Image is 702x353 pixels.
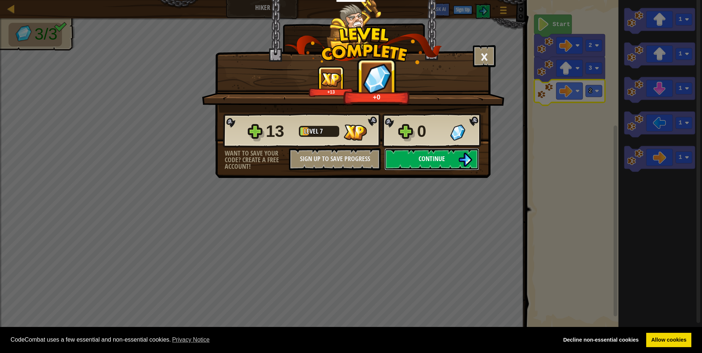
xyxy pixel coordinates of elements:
button: × [473,45,496,67]
img: Gems Gained [450,124,465,141]
img: XP Gained [321,72,341,87]
img: Continue [458,153,472,167]
img: XP Gained [344,124,367,141]
div: +0 [345,93,408,101]
a: deny cookies [558,333,644,347]
a: learn more about cookies [171,334,211,345]
img: Gems Gained [363,63,391,94]
div: Want to save your code? Create a free account! [225,150,289,170]
img: level_complete.png [285,27,442,64]
span: Level [304,127,320,136]
span: Continue [419,154,445,163]
button: Continue [384,148,479,170]
button: Sign Up to Save Progress [289,148,381,170]
span: CodeCombat uses a few essential and non-essential cookies. [11,334,553,345]
div: +13 [310,89,352,95]
span: 7 [320,127,323,136]
a: allow cookies [646,333,691,347]
div: 0 [417,120,446,143]
div: 13 [266,120,294,143]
